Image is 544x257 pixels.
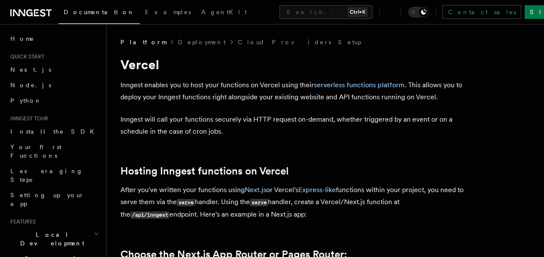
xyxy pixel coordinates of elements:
[120,184,464,221] p: After you've written your functions using or Vercel's functions within your project, you need to ...
[10,168,83,183] span: Leveraging Steps
[10,97,42,104] span: Python
[196,3,252,23] a: AgentKit
[120,113,464,138] p: Inngest will call your functions securely via HTTP request on-demand, whether triggered by an eve...
[10,128,99,135] span: Install the SDK
[245,186,266,194] a: Next.js
[145,9,191,15] span: Examples
[10,192,84,207] span: Setting up your app
[7,218,36,225] span: Features
[238,38,361,46] a: Cloud Providers Setup
[7,77,101,93] a: Node.js
[7,115,48,122] span: Inngest tour
[250,199,268,206] code: serve
[10,66,51,73] span: Next.js
[140,3,196,23] a: Examples
[7,93,101,108] a: Python
[298,186,336,194] a: Express-like
[348,8,367,16] kbd: Ctrl+K
[7,139,101,163] a: Your first Functions
[58,3,140,24] a: Documentation
[408,7,429,17] button: Toggle dark mode
[120,79,464,103] p: Inngest enables you to host your functions on Vercel using their . This allows you to deploy your...
[7,163,101,187] a: Leveraging Steps
[10,34,34,43] span: Home
[7,187,101,211] a: Setting up your app
[201,9,247,15] span: AgentKit
[64,9,135,15] span: Documentation
[177,199,195,206] code: serve
[443,5,521,19] a: Contact sales
[7,31,101,46] a: Home
[7,53,44,60] span: Quick start
[10,82,51,89] span: Node.js
[7,227,101,251] button: Local Development
[10,144,61,159] span: Your first Functions
[7,62,101,77] a: Next.js
[7,230,94,248] span: Local Development
[120,38,166,46] span: Platform
[7,124,101,139] a: Install the SDK
[130,211,169,219] code: /api/inngest
[120,57,464,72] h1: Vercel
[280,5,372,19] button: Search...Ctrl+K
[120,165,289,177] a: Hosting Inngest functions on Vercel
[178,38,226,46] a: Deployment
[314,81,405,89] a: serverless functions platform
